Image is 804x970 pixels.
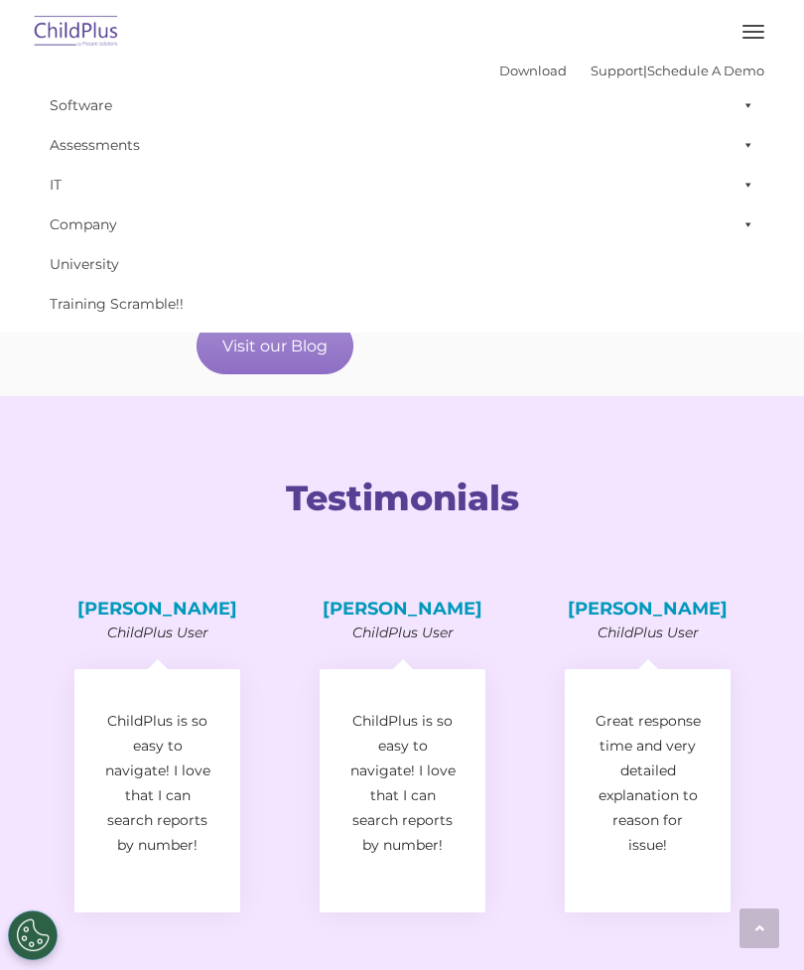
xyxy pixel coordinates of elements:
a: Software [40,85,764,125]
p: ChildPlus is so easy to navigate! I love that I can search reports by number! [104,709,210,858]
p: ChildPlus is so easy to navigate! I love that I can search reports by number! [349,709,456,858]
img: ChildPlus by Procare Solutions [30,9,123,56]
a: Schedule A Demo [647,63,764,78]
p: ChildPlus User [74,625,240,639]
a: Support [591,63,643,78]
font: | [499,63,764,78]
p: ChildPlus User [320,625,485,639]
p: ChildPlus User [565,625,731,639]
a: Visit our Blog [197,318,353,374]
a: IT [40,165,764,205]
a: Training Scramble!! [40,284,764,324]
a: Assessments [40,125,764,165]
a: Company [40,205,764,244]
h4: [PERSON_NAME] [320,600,485,618]
p: Great response time and very detailed explanation to reason for issue! [595,709,701,858]
iframe: Chat Widget [705,875,804,970]
a: Download [499,63,567,78]
a: University [40,244,764,284]
button: Cookies Settings [8,910,58,960]
span: Testimonials [286,477,519,519]
h4: [PERSON_NAME] [74,600,240,618]
h4: [PERSON_NAME] [565,600,731,618]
